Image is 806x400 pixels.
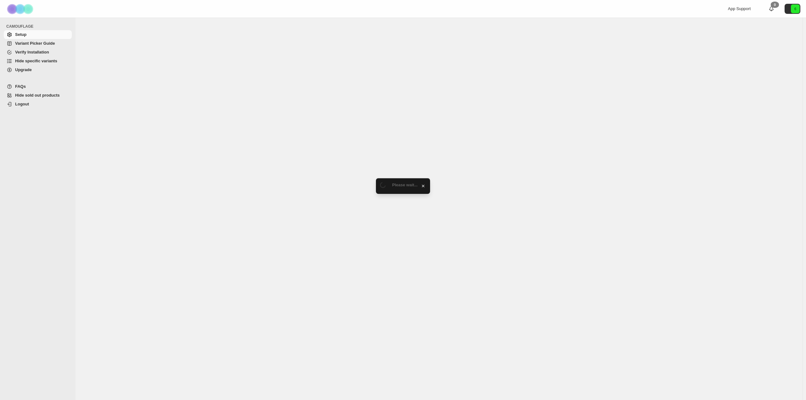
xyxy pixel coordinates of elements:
a: Logout [4,100,72,109]
span: FAQs [15,84,26,89]
a: Upgrade [4,65,72,74]
span: Setup [15,32,26,37]
span: Variant Picker Guide [15,41,55,46]
span: Please wait... [392,183,418,187]
a: Variant Picker Guide [4,39,72,48]
text: 6 [794,7,796,11]
span: Hide sold out products [15,93,60,98]
a: Hide sold out products [4,91,72,100]
span: Upgrade [15,67,32,72]
span: CAMOUFLAGE [6,24,72,29]
a: Hide specific variants [4,57,72,65]
span: Avatar with initials 6 [791,4,800,13]
a: FAQs [4,82,72,91]
span: Verify Installation [15,50,49,54]
a: Setup [4,30,72,39]
span: Hide specific variants [15,59,57,63]
span: Logout [15,102,29,106]
div: 0 [771,2,779,8]
button: Avatar with initials 6 [785,4,800,14]
a: 0 [768,6,775,12]
span: App Support [728,6,751,11]
a: Verify Installation [4,48,72,57]
img: Camouflage [5,0,37,18]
